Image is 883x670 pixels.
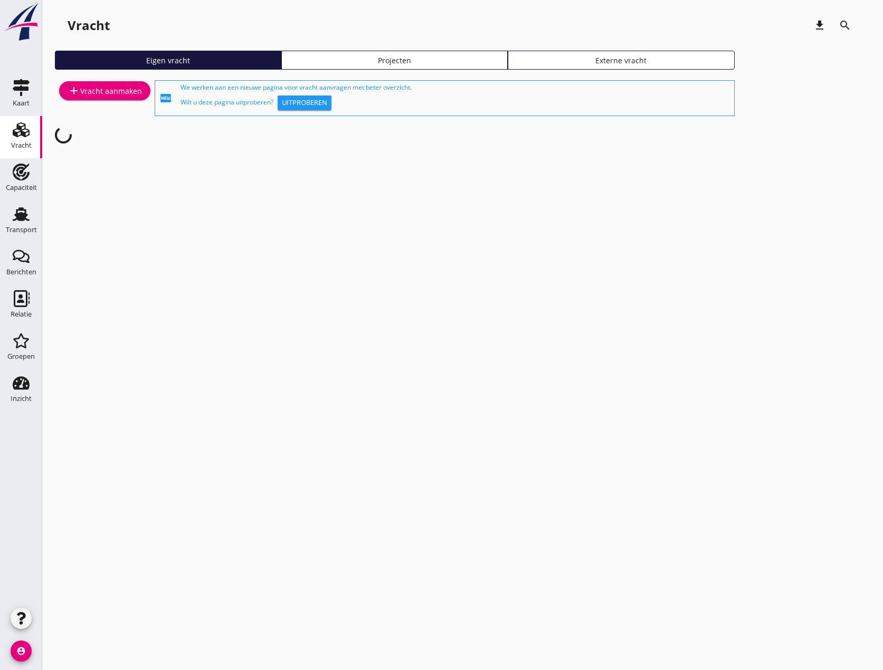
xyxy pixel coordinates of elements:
[159,92,172,104] i: fiber_new
[7,353,35,360] div: Groepen
[11,395,32,402] div: Inzicht
[68,84,80,97] i: add
[6,269,36,275] div: Berichten
[2,3,40,42] img: logo-small.a267ee39.svg
[13,100,30,107] div: Kaart
[11,142,32,149] div: Vracht
[813,19,826,32] i: download
[11,311,32,318] div: Relatie
[281,51,508,70] a: Projecten
[839,19,851,32] i: search
[68,17,110,34] div: Vracht
[55,51,281,70] a: Eigen vracht
[282,98,327,108] div: Uitproberen
[512,55,729,66] div: Externe vracht
[508,51,734,70] a: Externe vracht
[181,83,730,113] div: We werken aan een nieuwe pagina voor vracht aanvragen met beter overzicht. Wilt u deze pagina uit...
[6,226,37,233] div: Transport
[68,84,142,97] div: Vracht aanmaken
[278,95,331,110] button: Uitproberen
[11,640,32,662] i: account_circle
[60,55,277,66] div: Eigen vracht
[286,55,503,66] div: Projecten
[59,81,150,100] a: Vracht aanmaken
[6,184,37,191] div: Capaciteit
